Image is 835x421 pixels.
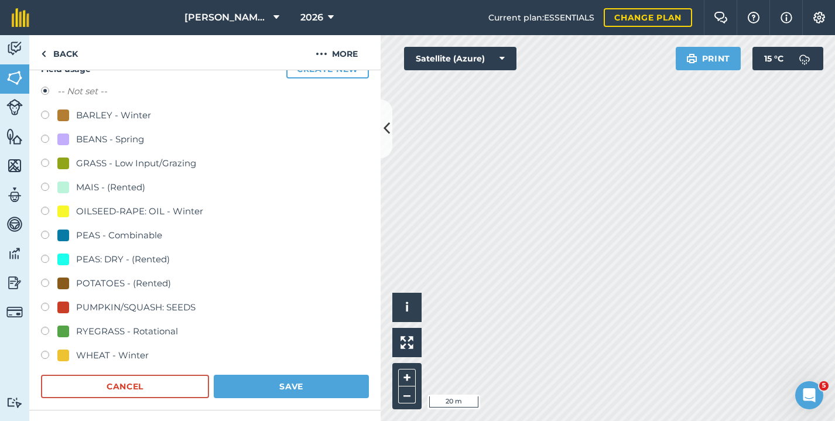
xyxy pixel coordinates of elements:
[6,40,23,57] img: svg+xml;base64,PD94bWwgdmVyc2lvbj0iMS4wIiBlbmNvZGluZz0idXRmLTgiPz4KPCEtLSBHZW5lcmF0b3I6IEFkb2JlIE...
[392,293,422,322] button: i
[12,8,29,27] img: fieldmargin Logo
[57,84,107,98] label: -- Not set --
[747,12,761,23] img: A question mark icon
[76,276,171,290] div: POTATOES - (Rented)
[41,47,46,61] img: svg+xml;base64,PHN2ZyB4bWxucz0iaHR0cDovL3d3dy53My5vcmcvMjAwMC9zdmciIHdpZHRoPSI5IiBoZWlnaHQ9IjI0Ii...
[488,11,594,24] span: Current plan : ESSENTIALS
[604,8,692,27] a: Change plan
[76,156,196,170] div: GRASS - Low Input/Grazing
[184,11,269,25] span: [PERSON_NAME] Farm Partnership
[76,252,170,266] div: PEAS: DRY - (Rented)
[676,47,741,70] button: Print
[6,99,23,115] img: svg+xml;base64,PD94bWwgdmVyc2lvbj0iMS4wIiBlbmNvZGluZz0idXRmLTgiPz4KPCEtLSBHZW5lcmF0b3I6IEFkb2JlIE...
[398,386,416,403] button: –
[41,375,209,398] button: Cancel
[214,375,369,398] button: Save
[76,108,151,122] div: BARLEY - Winter
[6,245,23,262] img: svg+xml;base64,PD94bWwgdmVyc2lvbj0iMS4wIiBlbmNvZGluZz0idXRmLTgiPz4KPCEtLSBHZW5lcmF0b3I6IEFkb2JlIE...
[793,47,816,70] img: svg+xml;base64,PD94bWwgdmVyc2lvbj0iMS4wIiBlbmNvZGluZz0idXRmLTgiPz4KPCEtLSBHZW5lcmF0b3I6IEFkb2JlIE...
[401,336,413,349] img: Four arrows, one pointing top left, one top right, one bottom right and the last bottom left
[300,11,323,25] span: 2026
[714,12,728,23] img: Two speech bubbles overlapping with the left bubble in the forefront
[6,186,23,204] img: svg+xml;base64,PD94bWwgdmVyc2lvbj0iMS4wIiBlbmNvZGluZz0idXRmLTgiPz4KPCEtLSBHZW5lcmF0b3I6IEFkb2JlIE...
[6,397,23,408] img: svg+xml;base64,PD94bWwgdmVyc2lvbj0iMS4wIiBlbmNvZGluZz0idXRmLTgiPz4KPCEtLSBHZW5lcmF0b3I6IEFkb2JlIE...
[812,12,826,23] img: A cog icon
[76,324,178,338] div: RYEGRASS - Rotational
[76,204,203,218] div: OILSEED-RAPE: OIL - Winter
[398,369,416,386] button: +
[819,381,829,391] span: 5
[6,274,23,292] img: svg+xml;base64,PD94bWwgdmVyc2lvbj0iMS4wIiBlbmNvZGluZz0idXRmLTgiPz4KPCEtLSBHZW5lcmF0b3I6IEFkb2JlIE...
[764,47,783,70] span: 15 ° C
[6,304,23,320] img: svg+xml;base64,PD94bWwgdmVyc2lvbj0iMS4wIiBlbmNvZGluZz0idXRmLTgiPz4KPCEtLSBHZW5lcmF0b3I6IEFkb2JlIE...
[76,228,162,242] div: PEAS - Combinable
[316,47,327,61] img: svg+xml;base64,PHN2ZyB4bWxucz0iaHR0cDovL3d3dy53My5vcmcvMjAwMC9zdmciIHdpZHRoPSIyMCIgaGVpZ2h0PSIyNC...
[6,157,23,174] img: svg+xml;base64,PHN2ZyB4bWxucz0iaHR0cDovL3d3dy53My5vcmcvMjAwMC9zdmciIHdpZHRoPSI1NiIgaGVpZ2h0PSI2MC...
[76,132,144,146] div: BEANS - Spring
[404,47,516,70] button: Satellite (Azure)
[76,180,145,194] div: MAIS - (Rented)
[29,35,90,70] a: Back
[293,35,381,70] button: More
[781,11,792,25] img: svg+xml;base64,PHN2ZyB4bWxucz0iaHR0cDovL3d3dy53My5vcmcvMjAwMC9zdmciIHdpZHRoPSIxNyIgaGVpZ2h0PSIxNy...
[686,52,697,66] img: svg+xml;base64,PHN2ZyB4bWxucz0iaHR0cDovL3d3dy53My5vcmcvMjAwMC9zdmciIHdpZHRoPSIxOSIgaGVpZ2h0PSIyNC...
[752,47,823,70] button: 15 °C
[76,348,149,362] div: WHEAT - Winter
[405,300,409,314] span: i
[6,215,23,233] img: svg+xml;base64,PD94bWwgdmVyc2lvbj0iMS4wIiBlbmNvZGluZz0idXRmLTgiPz4KPCEtLSBHZW5lcmF0b3I6IEFkb2JlIE...
[6,69,23,87] img: svg+xml;base64,PHN2ZyB4bWxucz0iaHR0cDovL3d3dy53My5vcmcvMjAwMC9zdmciIHdpZHRoPSI1NiIgaGVpZ2h0PSI2MC...
[76,300,196,314] div: PUMPKIN/SQUASH: SEEDS
[6,128,23,145] img: svg+xml;base64,PHN2ZyB4bWxucz0iaHR0cDovL3d3dy53My5vcmcvMjAwMC9zdmciIHdpZHRoPSI1NiIgaGVpZ2h0PSI2MC...
[795,381,823,409] iframe: Intercom live chat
